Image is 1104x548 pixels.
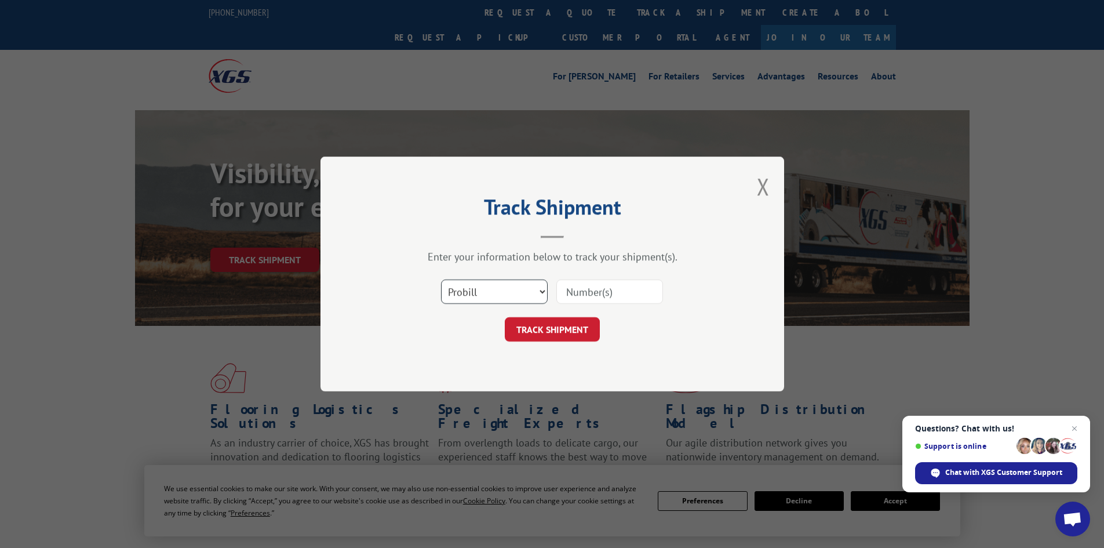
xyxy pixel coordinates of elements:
[378,199,726,221] h2: Track Shipment
[1055,502,1090,536] div: Open chat
[915,424,1077,433] span: Questions? Chat with us!
[1067,422,1081,436] span: Close chat
[757,171,770,202] button: Close modal
[505,317,600,342] button: TRACK SHIPMENT
[945,467,1062,478] span: Chat with XGS Customer Support
[378,250,726,263] div: Enter your information below to track your shipment(s).
[915,462,1077,484] div: Chat with XGS Customer Support
[915,442,1012,451] span: Support is online
[556,280,663,304] input: Number(s)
